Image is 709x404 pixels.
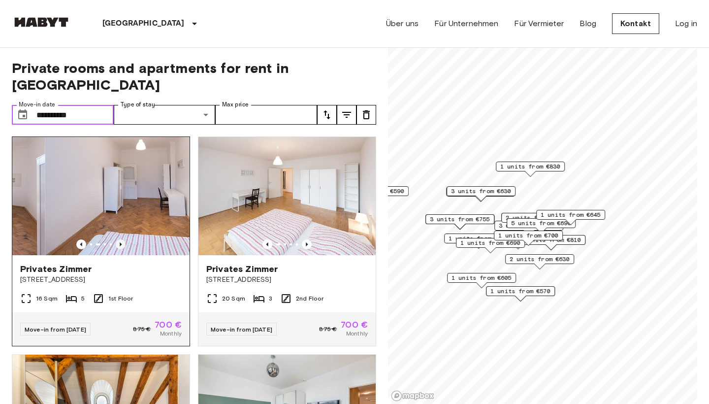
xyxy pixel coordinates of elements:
span: Move-in from [DATE] [25,326,86,333]
div: Map marker [505,254,574,269]
div: Map marker [494,231,563,246]
a: Für Unternehmen [434,18,498,30]
div: Map marker [447,186,516,202]
span: 3 units from €630 [451,187,511,196]
span: 1 units from €645 [541,210,601,219]
span: 1 units from €690 [460,238,520,247]
div: Map marker [494,221,563,236]
span: 20 Sqm [222,294,245,303]
button: Previous image [302,239,312,249]
span: Monthly [160,329,182,338]
span: 700 € [155,320,182,329]
div: Map marker [536,210,605,225]
a: Marketing picture of unit DE-02-047-03MPrevious imagePrevious imagePrivates Zimmer[STREET_ADDRESS... [198,136,376,346]
label: Move-in date [19,101,55,109]
span: 2 units from €590 [344,187,404,196]
span: 1st Floor [108,294,133,303]
span: 1 units from €700 [498,231,558,240]
span: 1 units from €830 [500,162,560,171]
span: 3 units from €755 [430,215,490,224]
span: 1 units from €570 [490,287,550,296]
div: Map marker [486,286,555,302]
span: 2 units from €630 [510,255,570,264]
span: 700 € [341,320,368,329]
span: Move-in from [DATE] [211,326,272,333]
img: Habyt [12,17,71,27]
span: 2nd Floor [296,294,323,303]
label: Max price [222,101,249,109]
span: 875 € [319,325,337,334]
button: Previous image [262,239,272,249]
div: Map marker [446,187,515,202]
span: 1 units from €810 [521,236,581,244]
button: Choose date, selected date is 1 Nov 2025 [13,105,32,125]
span: Privates Zimmer [206,263,278,275]
a: Mapbox logo [391,390,434,402]
div: Map marker [447,273,516,288]
img: Marketing picture of unit DE-02-047-03M [198,137,376,255]
span: [STREET_ADDRESS] [20,275,182,285]
button: Previous image [116,239,126,249]
div: Map marker [444,234,513,249]
button: tune [337,105,356,125]
div: Map marker [496,162,565,177]
div: Map marker [425,214,494,230]
span: 3 units from €770 [499,221,559,230]
span: Private rooms and apartments for rent in [GEOGRAPHIC_DATA] [12,60,376,93]
a: Log in [675,18,697,30]
button: Previous image [76,239,86,249]
span: 1 units from €825 [449,234,509,243]
a: Kontakt [612,13,659,34]
img: Marketing picture of unit DE-02-040-04M [45,137,223,255]
div: Map marker [507,218,576,234]
a: Für Vermieter [514,18,564,30]
a: Über uns [386,18,419,30]
span: 1 units from €605 [451,273,512,282]
span: 5 units from €690 [511,219,571,228]
a: Marketing picture of unit DE-02-040-04MMarketing picture of unit DE-02-040-04MPrevious imagePrevi... [12,136,190,346]
span: Privates Zimmer [20,263,92,275]
span: [STREET_ADDRESS] [206,275,368,285]
div: Map marker [456,238,525,253]
span: 2 units from €810 [506,213,566,222]
span: Monthly [346,329,368,338]
span: 16 Sqm [36,294,58,303]
div: Map marker [501,213,570,228]
p: [GEOGRAPHIC_DATA] [102,18,185,30]
button: tune [356,105,376,125]
span: 875 € [133,325,151,334]
label: Type of stay [121,101,155,109]
a: Blog [580,18,596,30]
span: 5 [81,294,85,303]
span: 3 [269,294,272,303]
button: tune [317,105,337,125]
